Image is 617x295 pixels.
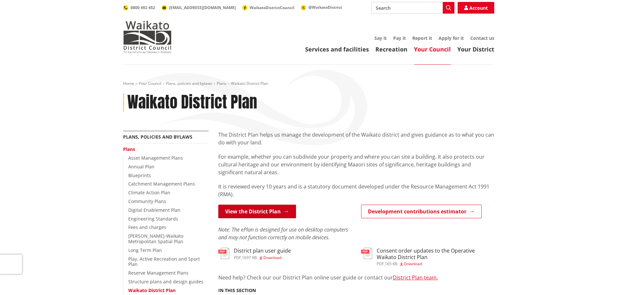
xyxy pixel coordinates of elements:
[404,261,422,267] span: Download
[414,45,451,53] a: Your Council
[470,35,494,41] a: Contact us
[361,248,494,266] a: Consent order updates to the Operative Waikato District Plan pdf,165 KB Download
[128,216,178,222] a: Engineering Standards
[123,81,494,86] nav: breadcrumb
[218,274,494,281] p: Need help? Check our our District Plan online user guide or contact our
[123,134,192,140] a: Plans, policies and bylaws
[374,35,387,41] a: Say it
[377,262,494,266] div: ,
[128,233,183,244] a: [PERSON_NAME]-Waikato Metropolitan Spatial Plan
[217,81,226,86] a: Plans
[128,172,151,178] a: Blueprints
[123,21,172,53] img: Waikato District Council - Te Kaunihera aa Takiwaa o Waikato
[305,45,369,53] a: Services and facilities
[439,35,464,41] a: Apply for it
[587,268,611,291] iframe: Messenger Launcher
[308,5,342,10] span: @WaikatoDistrict
[128,207,180,213] a: Digital Enablement Plan
[218,153,494,176] p: For example, whether you can subdivide your property and where you can site a building. It also p...
[128,270,189,276] a: Reserve Management Plans
[361,205,482,218] a: Development contributions estimator
[218,183,494,198] p: It is reviewed every 10 years and is a statutory document developed under the Resource Management...
[242,255,257,260] span: 1697 KB
[377,248,494,260] h3: Consent order updates to the Operative Waikato District Plan
[128,181,195,187] a: Catchment Management Plans
[218,205,296,218] a: View the District Plan
[128,247,162,253] a: Long Term Plan
[218,248,291,259] a: District plan user guide pdf,1697 KB Download
[127,93,257,112] h1: Waikato District Plan
[377,261,384,267] span: pdf
[162,5,236,10] a: [EMAIL_ADDRESS][DOMAIN_NAME]
[375,45,407,53] a: Recreation
[128,278,203,285] a: Structure plans and design guides
[234,256,291,260] div: ,
[393,35,406,41] a: Pay it
[234,255,241,260] span: pdf
[412,35,432,41] a: Report it
[166,81,212,86] a: Plans, policies and bylaws
[139,81,161,86] a: Your Council
[231,81,268,86] span: Waikato District Plan
[218,131,494,146] p: The District Plan helps us manage the development of the Waikato district and gives guidance as t...
[458,2,494,14] a: Account
[128,287,176,293] a: Waikato District Plan
[128,155,183,161] a: Asset Management Plans
[385,261,397,267] span: 165 KB
[123,146,135,152] a: Plans
[128,224,166,230] a: Fees and charges
[218,248,229,259] img: document-pdf.svg
[128,256,200,267] a: Play, Active Recreation and Sport Plan
[393,274,438,281] a: District Plan team.
[128,189,170,196] a: Climate Action Plan
[131,5,155,10] span: 0800 492 452
[218,288,256,293] h5: In this section
[242,5,294,10] a: WaikatoDistrictCouncil
[169,5,236,10] span: [EMAIL_ADDRESS][DOMAIN_NAME]
[234,248,291,254] h3: District plan user guide
[361,248,372,259] img: document-pdf.svg
[128,198,166,204] a: Community Plans
[218,226,348,241] em: Note: The ePlan is designed for use on desktop computers and may not function correctly on mobile...
[371,2,454,14] input: Search input
[301,5,342,10] a: @WaikatoDistrict
[263,255,281,260] span: Download
[123,81,134,86] a: Home
[123,5,155,10] a: 0800 492 452
[250,5,294,10] span: WaikatoDistrictCouncil
[457,45,494,53] a: Your District
[128,164,154,170] a: Annual Plan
